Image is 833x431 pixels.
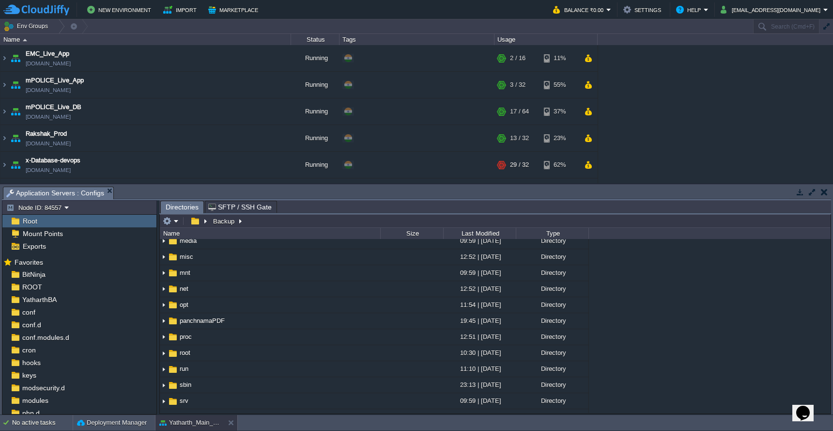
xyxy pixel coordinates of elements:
[9,152,22,178] img: AMDAwAAAACH5BAEAAAAALAAAAAABAAEAAAICRAEAOw==
[160,346,168,361] img: AMDAwAAAACH5BAEAAAAALAAAAAABAAEAAAICRAEAOw==
[26,165,71,175] span: [DOMAIN_NAME]
[792,392,823,421] iframe: chat widget
[544,178,575,205] div: 25%
[178,301,190,309] a: opt
[9,178,22,205] img: AMDAwAAAACH5BAEAAAAALAAAAAABAAEAAAICRAEAOw==
[168,364,178,375] img: AMDAwAAAACH5BAEAAAAALAAAAAABAAEAAAICRAEAOw==
[160,362,168,377] img: AMDAwAAAACH5BAEAAAAALAAAAAABAAEAAAICRAEAOw==
[20,371,38,380] span: keys
[178,397,190,405] a: srv
[9,72,22,98] img: AMDAwAAAACH5BAEAAAAALAAAAAABAAEAAAICRAEAOw==
[26,85,71,95] a: [DOMAIN_NAME]
[160,314,168,329] img: AMDAwAAAACH5BAEAAAAALAAAAAABAAEAAAICRAEAOw==
[510,178,525,205] div: 5 / 32
[443,377,516,392] div: 23:13 | [DATE]
[6,187,104,199] span: Application Servers : Configs
[21,242,47,251] a: Exports
[721,4,823,16] button: [EMAIL_ADDRESS][DOMAIN_NAME]
[9,125,22,151] img: AMDAwAAAACH5BAEAAAAALAAAAAABAAEAAAICRAEAOw==
[178,253,195,261] a: misc
[443,297,516,312] div: 11:54 | [DATE]
[6,203,64,212] button: Node ID: 84557
[160,214,831,228] input: Click to enter the path
[20,270,47,279] a: BitNinja
[20,320,43,329] a: conf.d
[0,72,8,98] img: AMDAwAAAACH5BAEAAAAALAAAAAABAAEAAAICRAEAOw==
[676,4,704,16] button: Help
[443,361,516,376] div: 11:10 | [DATE]
[291,125,339,151] div: Running
[168,380,178,391] img: AMDAwAAAACH5BAEAAAAALAAAAAABAAEAAAICRAEAOw==
[516,249,588,264] div: Directory
[20,396,50,405] a: modules
[544,152,575,178] div: 62%
[178,333,193,341] a: proc
[168,268,178,278] img: AMDAwAAAACH5BAEAAAAALAAAAAABAAEAAAICRAEAOw==
[20,346,37,354] a: cron
[168,348,178,359] img: AMDAwAAAACH5BAEAAAAALAAAAAABAAEAAAICRAEAOw==
[0,125,8,151] img: AMDAwAAAACH5BAEAAAAALAAAAAABAAEAAAICRAEAOw==
[26,102,81,112] a: mPOLICE_Live_DB
[291,178,339,205] div: Running
[178,285,190,293] a: net
[20,283,44,291] a: ROOT
[178,413,191,421] a: sys
[340,34,494,45] div: Tags
[20,333,71,342] span: conf.modules.d
[1,34,291,45] div: Name
[26,156,80,165] a: x-Database-devops
[444,228,516,239] div: Last Modified
[20,383,66,392] span: modsecurity.d
[178,237,198,245] a: media
[13,258,45,267] span: Favorites
[168,300,178,310] img: AMDAwAAAACH5BAEAAAAALAAAAAABAAEAAAICRAEAOw==
[443,329,516,344] div: 12:51 | [DATE]
[443,409,516,424] div: 12:28 | [DATE]
[178,381,193,389] span: sbin
[168,284,178,294] img: AMDAwAAAACH5BAEAAAAALAAAAAABAAEAAAICRAEAOw==
[381,228,443,239] div: Size
[20,295,58,304] a: YatharthBA
[20,409,41,417] a: php.d
[3,4,69,16] img: CloudJiffy
[9,45,22,71] img: AMDAwAAAACH5BAEAAAAALAAAAAABAAEAAAICRAEAOw==
[178,349,192,357] a: root
[208,4,261,16] button: Marketplace
[21,229,64,238] span: Mount Points
[516,393,588,408] div: Directory
[77,418,147,428] button: Deployment Manager
[0,178,8,205] img: AMDAwAAAACH5BAEAAAAALAAAAAABAAEAAAICRAEAOw==
[178,317,226,325] a: panchnamaPDF
[160,410,168,425] img: AMDAwAAAACH5BAEAAAAALAAAAAABAAEAAAICRAEAOw==
[517,228,588,239] div: Type
[160,266,168,281] img: AMDAwAAAACH5BAEAAAAALAAAAAABAAEAAAICRAEAOw==
[168,252,178,262] img: AMDAwAAAACH5BAEAAAAALAAAAAABAAEAAAICRAEAOw==
[516,329,588,344] div: Directory
[168,412,178,423] img: AMDAwAAAACH5BAEAAAAALAAAAAABAAEAAAICRAEAOw==
[553,4,606,16] button: Balance ₹0.00
[87,4,154,16] button: New Environment
[160,298,168,313] img: AMDAwAAAACH5BAEAAAAALAAAAAABAAEAAAICRAEAOw==
[544,98,575,125] div: 37%
[443,249,516,264] div: 12:52 | [DATE]
[516,297,588,312] div: Directory
[510,45,525,71] div: 2 / 16
[160,250,168,265] img: AMDAwAAAACH5BAEAAAAALAAAAAABAAEAAAICRAEAOw==
[20,308,37,317] a: conf
[26,59,71,68] a: [DOMAIN_NAME]
[516,281,588,296] div: Directory
[516,361,588,376] div: Directory
[510,98,529,125] div: 17 / 64
[159,418,220,428] button: Yatharth_Main_NMC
